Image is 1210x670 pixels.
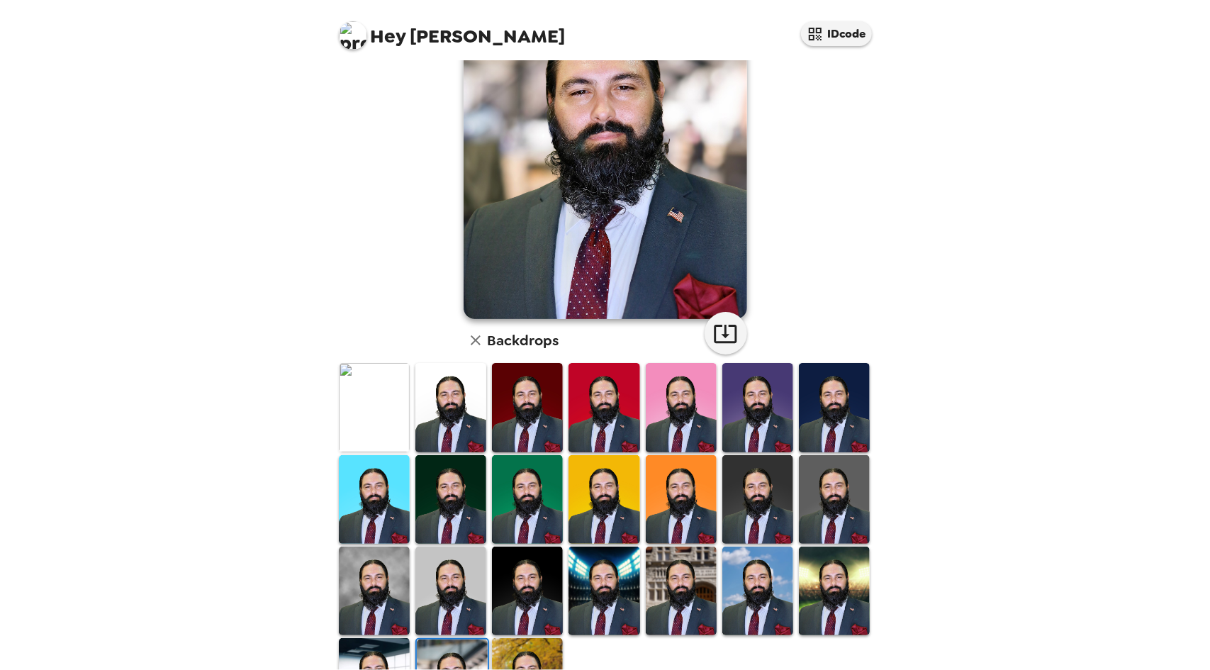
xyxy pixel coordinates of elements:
[339,363,410,452] img: Original
[339,21,367,50] img: profile pic
[371,23,406,49] span: Hey
[488,329,559,352] h6: Backdrops
[339,14,566,46] span: [PERSON_NAME]
[801,21,872,46] button: IDcode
